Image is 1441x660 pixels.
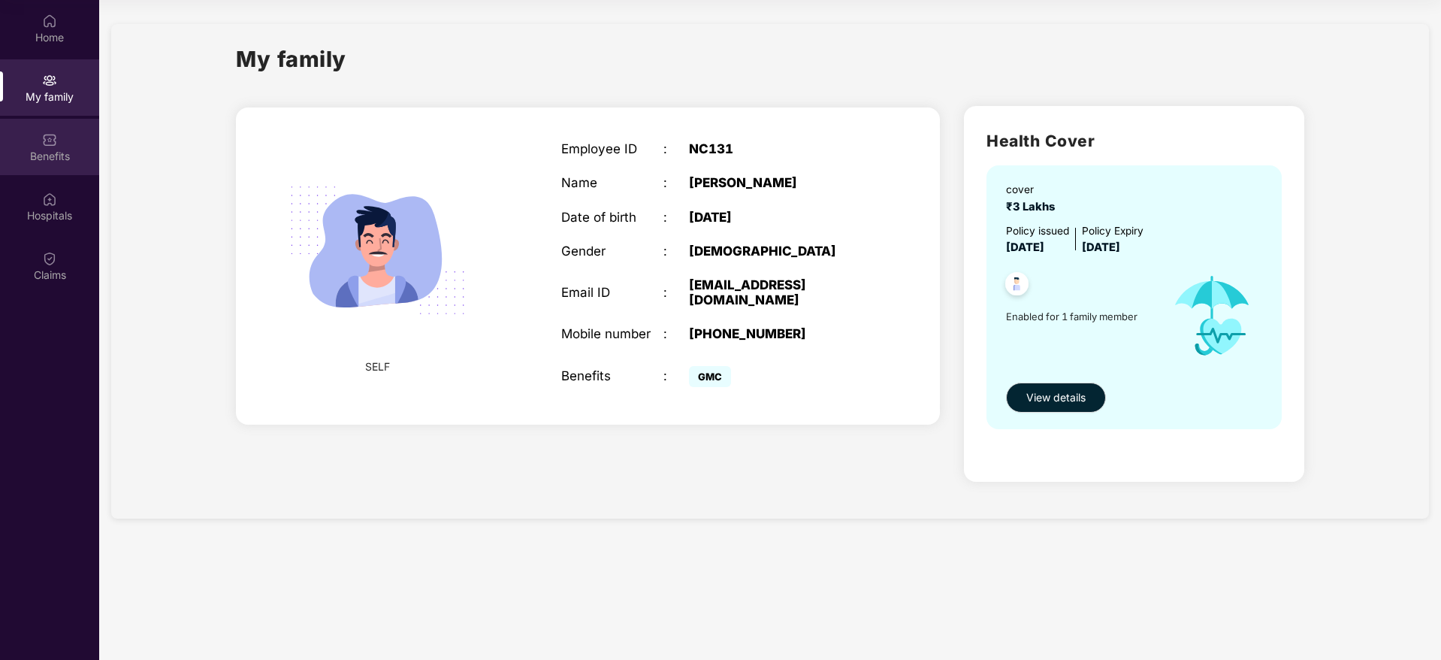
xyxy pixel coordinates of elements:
[42,14,57,29] img: svg+xml;base64,PHN2ZyBpZD0iSG9tZSIgeG1sbnM9Imh0dHA6Ly93d3cudzMub3JnLzIwMDAvc3ZnIiB3aWR0aD0iMjAiIG...
[1006,200,1061,213] span: ₹3 Lakhs
[236,42,346,76] h1: My family
[561,326,663,341] div: Mobile number
[1006,383,1106,413] button: View details
[561,175,663,190] div: Name
[1026,389,1086,406] span: View details
[1157,257,1267,375] img: icon
[689,175,868,190] div: [PERSON_NAME]
[663,368,689,383] div: :
[1006,309,1157,324] span: Enabled for 1 family member
[663,210,689,225] div: :
[689,244,868,259] div: [DEMOGRAPHIC_DATA]
[561,368,663,383] div: Benefits
[561,244,663,259] div: Gender
[663,326,689,341] div: :
[663,175,689,190] div: :
[1006,182,1061,198] div: cover
[1006,223,1069,240] div: Policy issued
[1006,241,1044,254] span: [DATE]
[1082,223,1143,240] div: Policy Expiry
[365,359,390,375] span: SELF
[561,285,663,300] div: Email ID
[42,132,57,147] img: svg+xml;base64,PHN2ZyBpZD0iQmVuZWZpdHMiIHhtbG5zPSJodHRwOi8vd3d3LnczLm9yZy8yMDAwL3N2ZyIgd2lkdGg9Ij...
[42,192,57,207] img: svg+xml;base64,PHN2ZyBpZD0iSG9zcGl0YWxzIiB4bWxucz0iaHR0cDovL3d3dy53My5vcmcvMjAwMC9zdmciIHdpZHRoPS...
[42,73,57,88] img: svg+xml;base64,PHN2ZyB3aWR0aD0iMjAiIGhlaWdodD0iMjAiIHZpZXdCb3g9IjAgMCAyMCAyMCIgZmlsbD0ibm9uZSIgeG...
[689,210,868,225] div: [DATE]
[561,141,663,156] div: Employee ID
[663,141,689,156] div: :
[42,251,57,266] img: svg+xml;base64,PHN2ZyBpZD0iQ2xhaW0iIHhtbG5zPSJodHRwOi8vd3d3LnczLm9yZy8yMDAwL3N2ZyIgd2lkdGg9IjIwIi...
[663,285,689,300] div: :
[561,210,663,225] div: Date of birth
[986,129,1282,153] h2: Health Cover
[689,277,868,307] div: [EMAIL_ADDRESS][DOMAIN_NAME]
[998,268,1035,304] img: svg+xml;base64,PHN2ZyB4bWxucz0iaHR0cDovL3d3dy53My5vcmcvMjAwMC9zdmciIHdpZHRoPSI0OC45NDMiIGhlaWdodD...
[689,326,868,341] div: [PHONE_NUMBER]
[1082,241,1120,254] span: [DATE]
[663,244,689,259] div: :
[689,141,868,156] div: NC131
[269,142,485,359] img: svg+xml;base64,PHN2ZyB4bWxucz0iaHR0cDovL3d3dy53My5vcmcvMjAwMC9zdmciIHdpZHRoPSIyMjQiIGhlaWdodD0iMT...
[689,366,731,387] span: GMC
